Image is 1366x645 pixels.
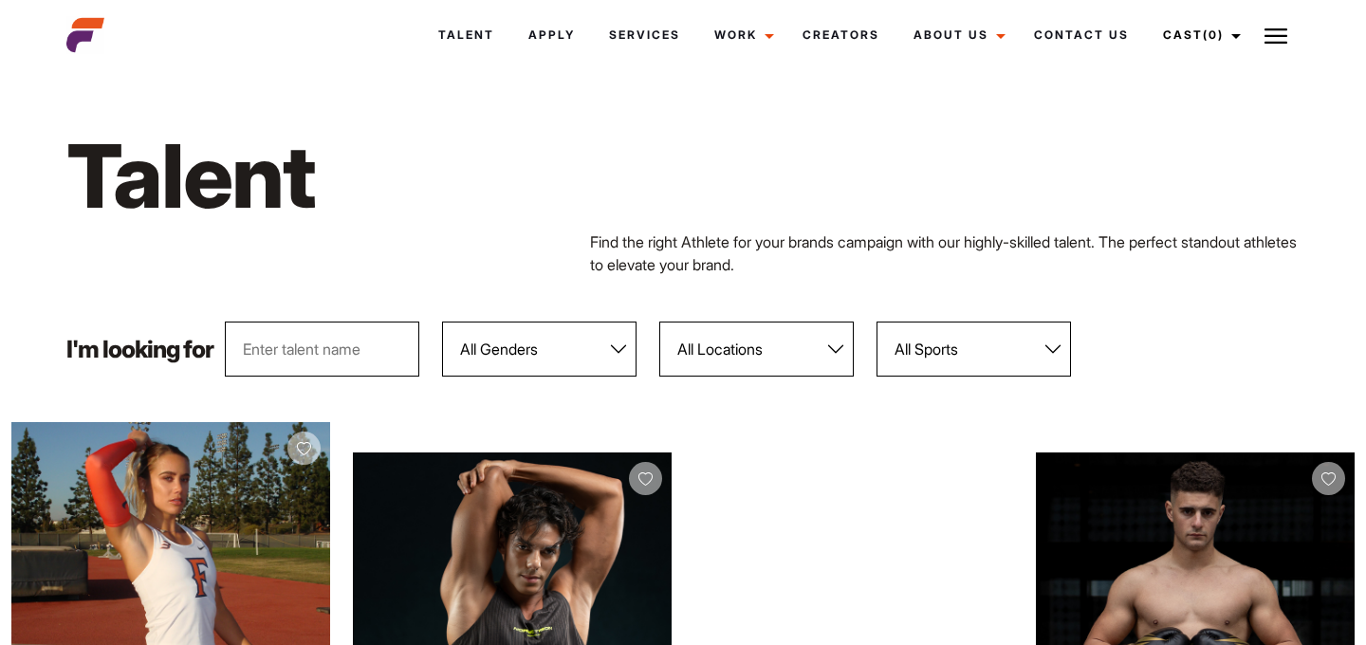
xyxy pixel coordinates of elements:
a: Work [697,9,785,61]
a: Services [592,9,697,61]
span: (0) [1203,28,1224,42]
img: cropped-aefm-brand-fav-22-square.png [66,16,104,54]
img: Burger icon [1264,25,1287,47]
a: Apply [511,9,592,61]
a: About Us [896,9,1017,61]
input: Enter talent name [225,322,419,377]
p: I'm looking for [66,338,213,361]
p: Find the right Athlete for your brands campaign with our highly-skilled talent. The perfect stand... [590,230,1301,276]
h1: Talent [66,121,777,230]
a: Talent [421,9,511,61]
a: Contact Us [1017,9,1146,61]
a: Creators [785,9,896,61]
a: Cast(0) [1146,9,1252,61]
